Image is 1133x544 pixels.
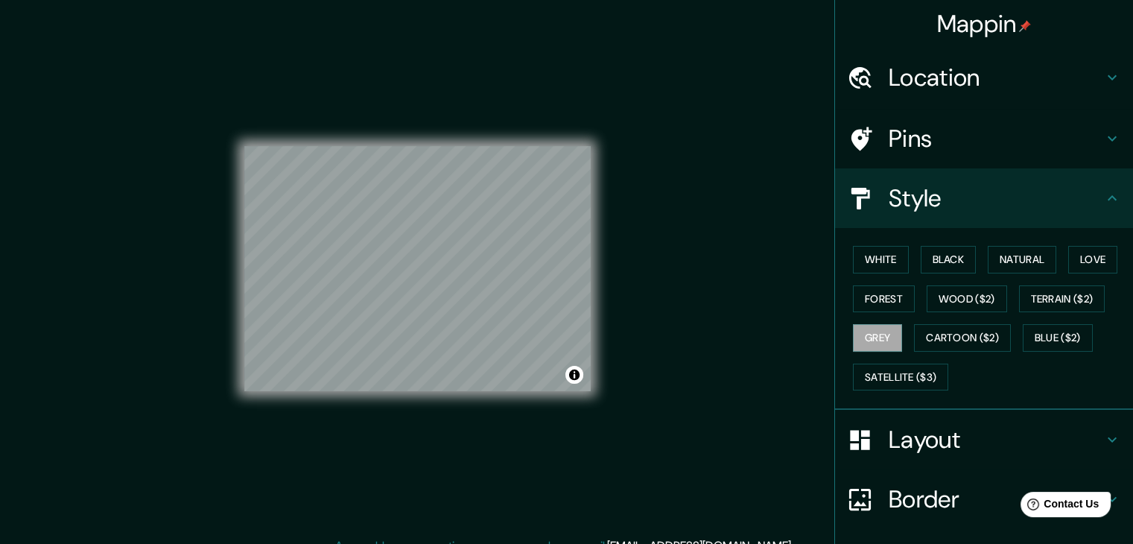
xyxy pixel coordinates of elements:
[835,48,1133,107] div: Location
[1000,486,1117,528] iframe: Help widget launcher
[835,109,1133,168] div: Pins
[853,324,902,352] button: Grey
[889,63,1103,92] h4: Location
[889,425,1103,455] h4: Layout
[565,366,583,384] button: Toggle attribution
[853,285,915,313] button: Forest
[835,469,1133,529] div: Border
[244,146,591,391] canvas: Map
[835,168,1133,228] div: Style
[1023,324,1093,352] button: Blue ($2)
[937,9,1032,39] h4: Mappin
[927,285,1007,313] button: Wood ($2)
[889,484,1103,514] h4: Border
[988,246,1056,273] button: Natural
[1068,246,1117,273] button: Love
[853,246,909,273] button: White
[914,324,1011,352] button: Cartoon ($2)
[889,124,1103,154] h4: Pins
[889,183,1103,213] h4: Style
[1019,285,1105,313] button: Terrain ($2)
[835,410,1133,469] div: Layout
[853,364,948,391] button: Satellite ($3)
[1019,20,1031,32] img: pin-icon.png
[921,246,977,273] button: Black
